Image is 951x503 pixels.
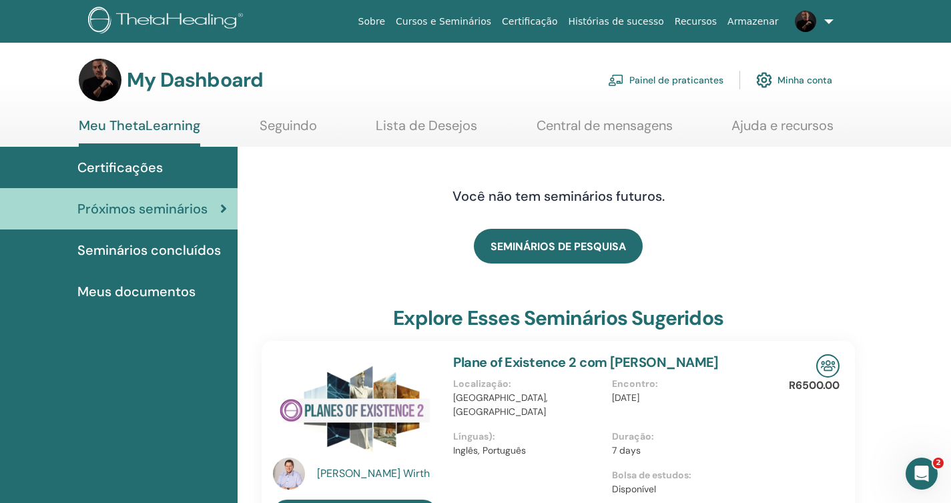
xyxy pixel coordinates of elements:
[77,199,208,219] span: Próximos seminários
[353,9,390,34] a: Sobre
[273,458,305,490] img: default.jpg
[491,239,626,254] span: SEMINÁRIOS DE PESQUISA
[722,9,783,34] a: Armazenar
[816,354,840,378] img: In-Person Seminar
[612,468,762,482] p: Bolsa de estudos :
[474,229,643,264] a: SEMINÁRIOS DE PESQUISA
[348,188,769,204] h4: Você não tem seminários futuros.
[260,117,317,143] a: Seguindo
[612,377,762,391] p: Encontro :
[612,430,762,444] p: Duração :
[756,69,772,91] img: cog.svg
[79,59,121,101] img: default.jpg
[612,444,762,458] p: 7 days
[453,444,603,458] p: Inglês, Português
[79,117,200,147] a: Meu ThetaLearning
[273,354,437,462] img: Plane of Existence 2
[376,117,477,143] a: Lista de Desejos
[933,458,944,468] span: 2
[453,354,719,371] a: Plane of Existence 2 com [PERSON_NAME]
[612,482,762,496] p: Disponível
[669,9,722,34] a: Recursos
[537,117,673,143] a: Central de mensagens
[453,391,603,419] p: [GEOGRAPHIC_DATA], [GEOGRAPHIC_DATA]
[756,65,832,95] a: Minha conta
[497,9,563,34] a: Certificação
[393,306,723,330] h3: Explore esses seminários sugeridos
[453,430,603,444] p: Línguas) :
[795,11,816,32] img: default.jpg
[453,377,603,391] p: Localização :
[127,68,263,92] h3: My Dashboard
[608,65,723,95] a: Painel de praticantes
[731,117,834,143] a: Ajuda e recursos
[317,466,440,482] a: [PERSON_NAME] Wirth
[563,9,669,34] a: Histórias de sucesso
[390,9,497,34] a: Cursos e Seminários
[88,7,248,37] img: logo.png
[789,378,840,394] p: R6500.00
[77,282,196,302] span: Meus documentos
[906,458,938,490] iframe: Intercom live chat
[608,74,624,86] img: chalkboard-teacher.svg
[612,391,762,405] p: [DATE]
[77,157,163,177] span: Certificações
[77,240,221,260] span: Seminários concluídos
